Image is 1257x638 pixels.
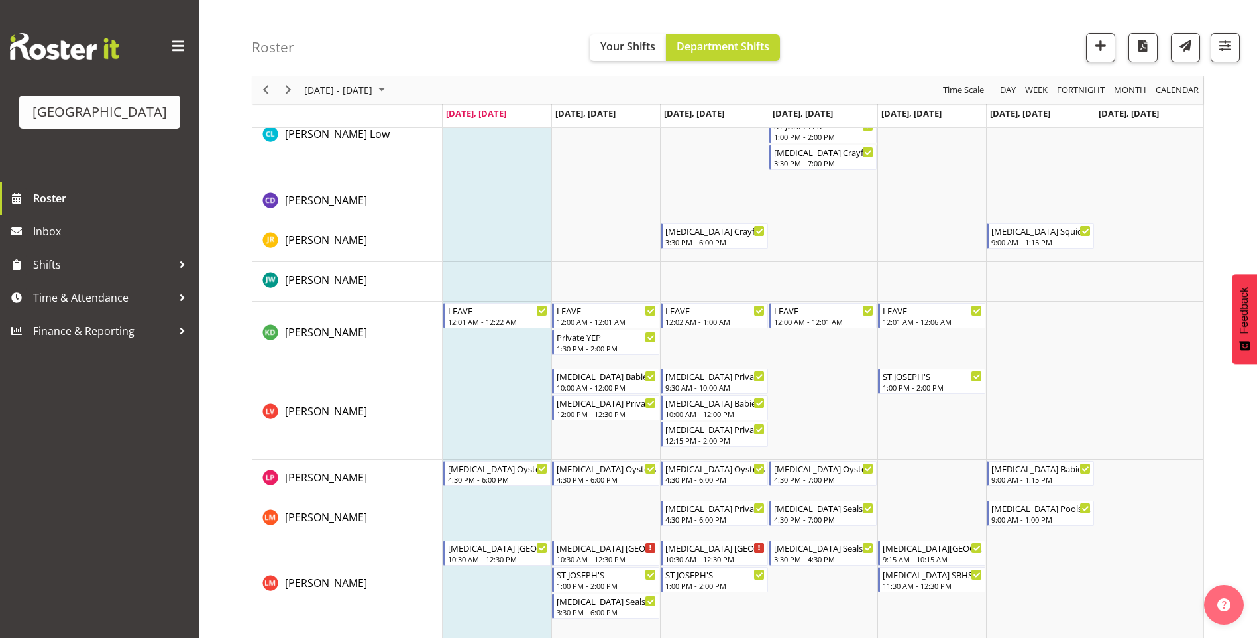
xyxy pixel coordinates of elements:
span: Day [999,82,1017,99]
button: Previous [257,82,275,99]
div: 4:30 PM - 6:00 PM [448,474,547,485]
div: [MEDICAL_DATA] [GEOGRAPHIC_DATA] [557,541,656,554]
div: Jasika Rohloff"s event - T3 Crayfish Begin From Wednesday, August 13, 2025 at 3:30:00 PM GMT+12:0... [661,223,768,249]
span: Fortnight [1056,82,1106,99]
div: Lara Von Fintel"s event - T3 Private Squids Begin From Tuesday, August 12, 2025 at 12:00:00 PM GM... [552,395,659,420]
div: 4:30 PM - 6:00 PM [557,474,656,485]
span: [PERSON_NAME] [285,404,367,418]
div: previous period [254,76,277,104]
span: Time Scale [942,82,985,99]
div: [MEDICAL_DATA] Privates [665,501,765,515]
span: [DATE], [DATE] [773,107,833,119]
div: Libby Pawley"s event - T3 Babies/Oysters Begin From Saturday, August 16, 2025 at 9:00:00 AM GMT+1... [987,461,1094,486]
div: ST JOSEPH'S [665,568,765,581]
img: Rosterit website logo [10,33,119,60]
span: [PERSON_NAME] [285,273,367,287]
div: 12:00 AM - 12:01 AM [557,316,656,327]
div: 3:30 PM - 4:30 PM [774,554,873,564]
div: [MEDICAL_DATA] Babies [557,369,656,383]
div: 1:00 PM - 2:00 PM [665,580,765,591]
a: [PERSON_NAME] [285,324,367,340]
button: Filter Shifts [1211,33,1240,62]
a: [PERSON_NAME] [285,470,367,485]
div: 10:30 AM - 12:30 PM [665,554,765,564]
span: Week [1024,82,1049,99]
span: Shifts [33,255,172,275]
span: [DATE], [DATE] [555,107,616,119]
button: Feedback - Show survey [1232,274,1257,364]
div: [MEDICAL_DATA] Seals [774,541,873,554]
div: [MEDICAL_DATA] Private Squids [557,396,656,409]
div: Loralye McLean"s event - T3 TISBURY SCHOOL Begin From Friday, August 15, 2025 at 9:15:00 AM GMT+1... [878,541,985,566]
div: 12:01 AM - 12:06 AM [883,316,982,327]
div: [MEDICAL_DATA] Oysters [665,462,765,475]
div: Libby Pawley"s event - T3 Oysters Begin From Monday, August 11, 2025 at 4:30:00 PM GMT+12:00 Ends... [443,461,551,486]
button: Department Shifts [666,34,780,61]
div: 10:00 AM - 12:00 PM [665,409,765,419]
div: [MEDICAL_DATA] [GEOGRAPHIC_DATA] [665,541,765,554]
div: Lara Von Fintel"s event - T3 Private Begin From Wednesday, August 13, 2025 at 9:30:00 AM GMT+12:0... [661,369,768,394]
div: 9:15 AM - 10:15 AM [883,554,982,564]
span: [PERSON_NAME] [285,470,367,485]
div: [MEDICAL_DATA] Babies [665,396,765,409]
button: Download a PDF of the roster according to the set date range. [1128,33,1158,62]
div: 3:30 PM - 6:00 PM [665,237,765,247]
div: Loralye McLean"s event - T3 Seals Begin From Thursday, August 14, 2025 at 3:30:00 PM GMT+12:00 En... [769,541,877,566]
div: Kaelah Dondero"s event - LEAVE Begin From Friday, August 15, 2025 at 12:01:00 AM GMT+12:00 Ends A... [878,303,985,328]
div: Kaelah Dondero"s event - LEAVE Begin From Monday, August 11, 2025 at 12:01:00 AM GMT+12:00 Ends A... [443,303,551,328]
td: Loralye McLean resource [252,539,443,631]
div: Loralye McLean"s event - T3 ST PATRICKS SCHOOL Begin From Tuesday, August 12, 2025 at 10:30:00 AM... [552,541,659,566]
span: Feedback [1238,287,1250,334]
div: [MEDICAL_DATA] Squids/yep [991,224,1091,237]
span: [DATE], [DATE] [446,107,506,119]
td: Kaelah Dondero resource [252,302,443,367]
div: [MEDICAL_DATA][GEOGRAPHIC_DATA] [883,541,982,554]
div: LEAVE [557,304,656,317]
span: [DATE], [DATE] [881,107,942,119]
div: [MEDICAL_DATA] Oysters [557,462,656,475]
div: 10:30 AM - 12:30 PM [557,554,656,564]
div: Loralye McLean"s event - T3 Seals/Sea Lions Begin From Tuesday, August 12, 2025 at 3:30:00 PM GMT... [552,594,659,619]
div: Lily McDowall"s event - T3 Seals/Sea Lions Begin From Thursday, August 14, 2025 at 4:30:00 PM GMT... [769,501,877,526]
div: 9:30 AM - 10:00 AM [665,382,765,393]
div: 10:00 AM - 12:00 PM [557,382,656,393]
span: [PERSON_NAME] [285,233,367,247]
span: [DATE], [DATE] [1099,107,1159,119]
div: LEAVE [774,304,873,317]
div: Kaelah Dondero"s event - Private YEP Begin From Tuesday, August 12, 2025 at 1:30:00 PM GMT+12:00 ... [552,330,659,355]
a: [PERSON_NAME] [285,509,367,525]
div: 1:00 PM - 2:00 PM [557,580,656,591]
td: Jenny Watts resource [252,262,443,302]
td: Caley Low resource [252,90,443,182]
div: [MEDICAL_DATA] Crayfish [665,224,765,237]
div: Loralye McLean"s event - ST JOSEPH'S Begin From Wednesday, August 13, 2025 at 1:00:00 PM GMT+12:0... [661,567,768,592]
div: 9:00 AM - 1:15 PM [991,474,1091,485]
span: [PERSON_NAME] Low [285,127,390,141]
div: Caley Low"s event - ST JOSEPH'S Begin From Thursday, August 14, 2025 at 1:00:00 PM GMT+12:00 Ends... [769,118,877,143]
span: [PERSON_NAME] [285,510,367,525]
div: Lara Von Fintel"s event - T3 Babies Begin From Wednesday, August 13, 2025 at 10:00:00 AM GMT+12:0... [661,395,768,420]
div: Loralye McLean"s event - T3 SBHS (boys) Begin From Friday, August 15, 2025 at 11:30:00 AM GMT+12:... [878,567,985,592]
div: 12:15 PM - 2:00 PM [665,435,765,446]
div: 1:00 PM - 2:00 PM [883,382,982,393]
div: 12:02 AM - 1:00 AM [665,316,765,327]
div: LEAVE [665,304,765,317]
div: 12:00 AM - 12:01 AM [774,316,873,327]
div: 10:30 AM - 12:30 PM [448,554,547,564]
div: 4:30 PM - 6:00 PM [665,514,765,525]
div: Loralye McLean"s event - T3 ST PATRICKS SCHOOL Begin From Wednesday, August 13, 2025 at 10:30:00 ... [661,541,768,566]
div: [MEDICAL_DATA] Privates [665,422,765,436]
div: ST JOSEPH'S [883,369,982,383]
div: 3:30 PM - 7:00 PM [774,158,873,168]
div: 3:30 PM - 6:00 PM [557,607,656,617]
div: Private YEP [557,330,656,344]
button: Add a new shift [1086,33,1115,62]
div: Loralye McLean"s event - ST JOSEPH'S Begin From Tuesday, August 12, 2025 at 1:00:00 PM GMT+12:00 ... [552,567,659,592]
button: August 2025 [302,82,391,99]
div: 4:30 PM - 7:00 PM [774,474,873,485]
span: Finance & Reporting [33,321,172,341]
button: Time Scale [941,82,987,99]
div: 1:00 PM - 2:00 PM [774,131,873,142]
a: [PERSON_NAME] [285,272,367,288]
div: [MEDICAL_DATA] [GEOGRAPHIC_DATA] [448,541,547,554]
